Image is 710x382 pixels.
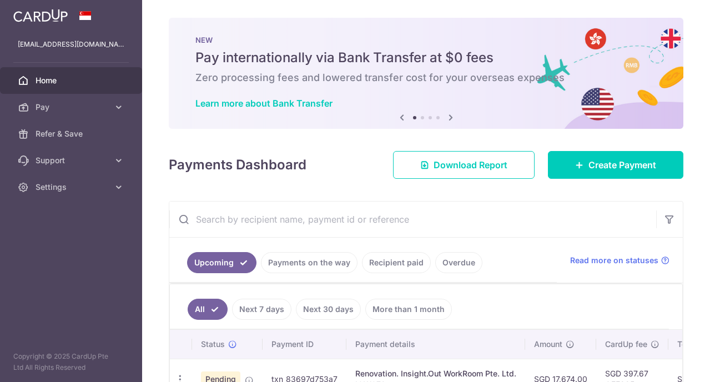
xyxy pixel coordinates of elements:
[362,252,431,273] a: Recipient paid
[36,182,109,193] span: Settings
[261,252,357,273] a: Payments on the way
[232,299,291,320] a: Next 7 days
[169,202,656,237] input: Search by recipient name, payment id or reference
[201,339,225,350] span: Status
[296,299,361,320] a: Next 30 days
[36,75,109,86] span: Home
[534,339,562,350] span: Amount
[36,128,109,139] span: Refer & Save
[605,339,647,350] span: CardUp fee
[188,299,228,320] a: All
[187,252,256,273] a: Upcoming
[18,39,124,50] p: [EMAIL_ADDRESS][DOMAIN_NAME]
[195,49,657,67] h5: Pay internationally via Bank Transfer at $0 fees
[169,18,683,129] img: Bank transfer banner
[570,255,669,266] a: Read more on statuses
[570,255,658,266] span: Read more on statuses
[263,330,346,359] th: Payment ID
[435,252,482,273] a: Overdue
[195,71,657,84] h6: Zero processing fees and lowered transfer cost for your overseas expenses
[365,299,452,320] a: More than 1 month
[13,9,68,22] img: CardUp
[588,158,656,172] span: Create Payment
[195,98,333,109] a: Learn more about Bank Transfer
[169,155,306,175] h4: Payments Dashboard
[36,155,109,166] span: Support
[434,158,507,172] span: Download Report
[346,330,525,359] th: Payment details
[195,36,657,44] p: NEW
[393,151,535,179] a: Download Report
[355,368,516,379] div: Renovation. Insight.Out WorkRoom Pte. Ltd.
[36,102,109,113] span: Pay
[548,151,683,179] a: Create Payment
